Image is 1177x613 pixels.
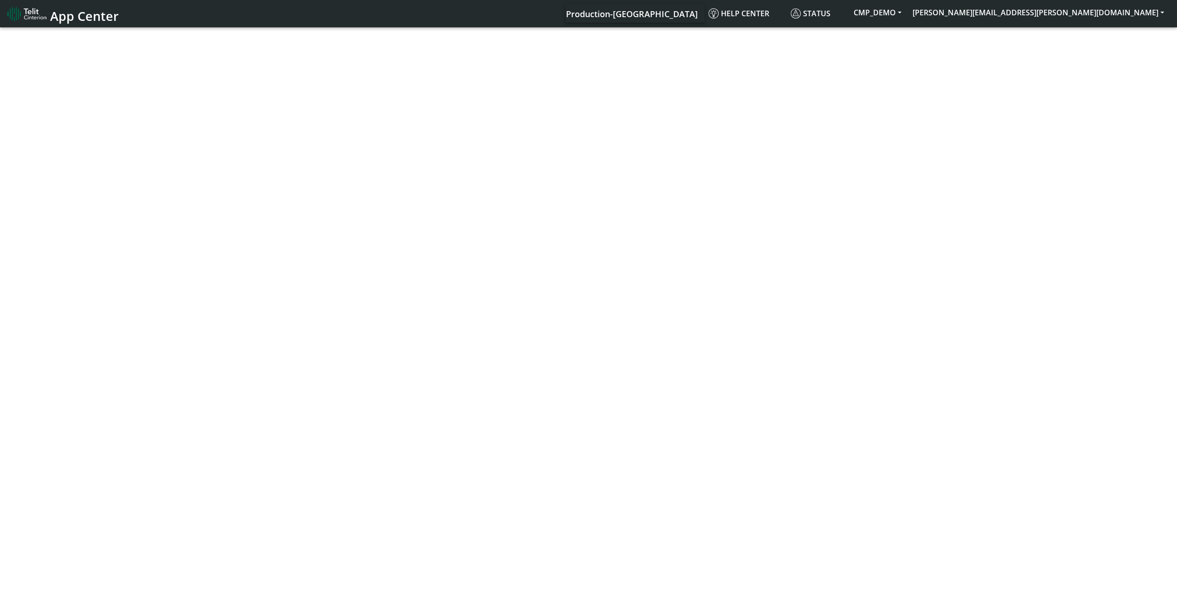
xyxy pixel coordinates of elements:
[7,4,117,24] a: App Center
[848,4,907,21] button: CMP_DEMO
[7,6,46,21] img: logo-telit-cinterion-gw-new.png
[791,8,801,19] img: status.svg
[708,8,769,19] span: Help center
[705,4,787,23] a: Help center
[708,8,719,19] img: knowledge.svg
[787,4,848,23] a: Status
[50,7,119,25] span: App Center
[566,4,697,23] a: Your current platform instance
[566,8,698,19] span: Production-[GEOGRAPHIC_DATA]
[791,8,830,19] span: Status
[907,4,1170,21] button: [PERSON_NAME][EMAIL_ADDRESS][PERSON_NAME][DOMAIN_NAME]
